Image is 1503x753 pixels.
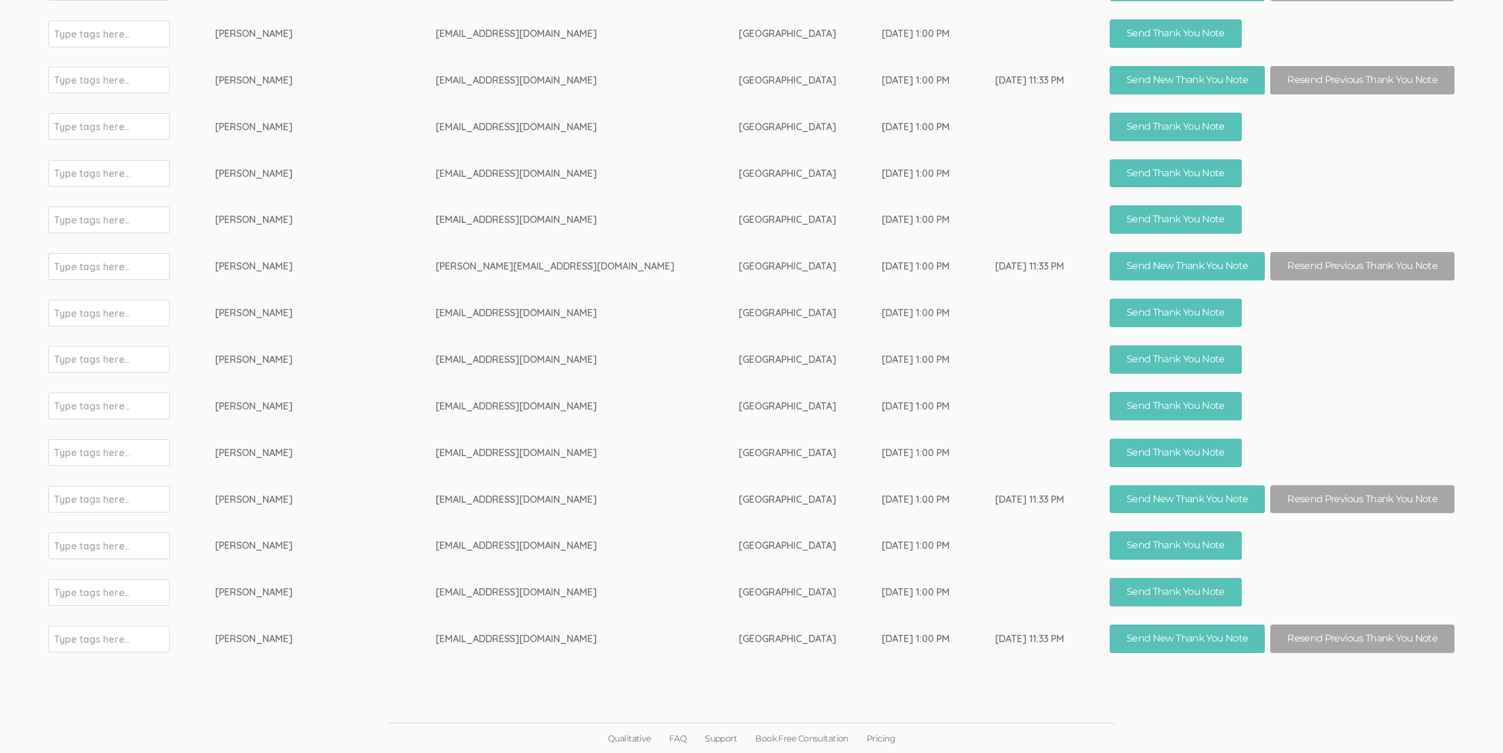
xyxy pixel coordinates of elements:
td: [DATE] 1:00 PM [882,243,995,290]
td: [GEOGRAPHIC_DATA] [739,104,882,150]
td: [GEOGRAPHIC_DATA] [739,336,882,383]
button: Send Thank You Note [1110,578,1242,606]
button: Send Thank You Note [1110,439,1242,467]
td: [PERSON_NAME][EMAIL_ADDRESS][DOMAIN_NAME] [436,243,739,290]
td: [DATE] 1:00 PM [882,522,995,569]
td: [DATE] 1:00 PM [882,336,995,383]
td: [EMAIL_ADDRESS][DOMAIN_NAME] [436,10,739,57]
td: [GEOGRAPHIC_DATA] [739,243,882,290]
td: [DATE] 1:00 PM [882,290,995,336]
td: [PERSON_NAME] [215,615,436,662]
input: Type tags here... [54,165,130,181]
td: [DATE] 1:00 PM [882,430,995,476]
td: [EMAIL_ADDRESS][DOMAIN_NAME] [436,476,739,523]
td: [EMAIL_ADDRESS][DOMAIN_NAME] [436,150,739,197]
td: [PERSON_NAME] [215,150,436,197]
td: [DATE] 1:00 PM [882,57,995,104]
td: [GEOGRAPHIC_DATA] [739,57,882,104]
td: [DATE] 1:00 PM [882,383,995,430]
div: [DATE] 11:33 PM [995,73,1064,87]
button: Send Thank You Note [1110,392,1242,420]
button: Send Thank You Note [1110,205,1242,234]
button: Resend Previous Thank You Note [1270,485,1455,514]
button: Send Thank You Note [1110,113,1242,141]
td: [EMAIL_ADDRESS][DOMAIN_NAME] [436,522,739,569]
td: [EMAIL_ADDRESS][DOMAIN_NAME] [436,290,739,336]
td: [GEOGRAPHIC_DATA] [739,522,882,569]
td: [DATE] 1:00 PM [882,615,995,662]
td: [EMAIL_ADDRESS][DOMAIN_NAME] [436,430,739,476]
input: Type tags here... [54,259,130,274]
input: Type tags here... [54,445,130,460]
td: [EMAIL_ADDRESS][DOMAIN_NAME] [436,383,739,430]
button: Send New Thank You Note [1110,66,1265,95]
iframe: Chat Widget [1442,695,1503,753]
td: [EMAIL_ADDRESS][DOMAIN_NAME] [436,569,739,615]
button: Send New Thank You Note [1110,625,1265,653]
td: [GEOGRAPHIC_DATA] [739,615,882,662]
td: [GEOGRAPHIC_DATA] [739,430,882,476]
td: [GEOGRAPHIC_DATA] [739,569,882,615]
input: Type tags here... [54,26,130,42]
td: [DATE] 1:00 PM [882,569,995,615]
input: Type tags here... [54,305,130,321]
button: Resend Previous Thank You Note [1270,625,1455,653]
input: Type tags here... [54,491,130,507]
td: [PERSON_NAME] [215,430,436,476]
td: [PERSON_NAME] [215,476,436,523]
button: Resend Previous Thank You Note [1270,66,1455,95]
button: Send Thank You Note [1110,345,1242,374]
td: [GEOGRAPHIC_DATA] [739,476,882,523]
td: [GEOGRAPHIC_DATA] [739,290,882,336]
div: [DATE] 11:33 PM [995,632,1064,646]
td: [PERSON_NAME] [215,336,436,383]
input: Type tags here... [54,398,130,414]
td: [DATE] 1:00 PM [882,104,995,150]
td: [GEOGRAPHIC_DATA] [739,150,882,197]
td: [DATE] 1:00 PM [882,476,995,523]
input: Type tags here... [54,585,130,600]
input: Type tags here... [54,212,130,228]
button: Send Thank You Note [1110,531,1242,560]
td: [PERSON_NAME] [215,10,436,57]
td: [PERSON_NAME] [215,57,436,104]
td: [PERSON_NAME] [215,243,436,290]
input: Type tags here... [54,72,130,88]
td: [PERSON_NAME] [215,196,436,243]
td: [EMAIL_ADDRESS][DOMAIN_NAME] [436,336,739,383]
button: Send Thank You Note [1110,19,1242,48]
td: [PERSON_NAME] [215,383,436,430]
td: [GEOGRAPHIC_DATA] [739,196,882,243]
button: Send New Thank You Note [1110,252,1265,280]
input: Type tags here... [54,351,130,367]
button: Send Thank You Note [1110,299,1242,327]
div: [DATE] 11:33 PM [995,493,1064,506]
td: [PERSON_NAME] [215,290,436,336]
td: [DATE] 1:00 PM [882,196,995,243]
td: [PERSON_NAME] [215,522,436,569]
button: Send New Thank You Note [1110,485,1265,514]
td: [PERSON_NAME] [215,569,436,615]
button: Resend Previous Thank You Note [1270,252,1455,280]
div: [DATE] 11:33 PM [995,259,1064,273]
td: [EMAIL_ADDRESS][DOMAIN_NAME] [436,104,739,150]
td: [DATE] 1:00 PM [882,10,995,57]
input: Type tags here... [54,631,130,647]
td: [EMAIL_ADDRESS][DOMAIN_NAME] [436,615,739,662]
td: [PERSON_NAME] [215,104,436,150]
td: [GEOGRAPHIC_DATA] [739,10,882,57]
td: [DATE] 1:00 PM [882,150,995,197]
td: [GEOGRAPHIC_DATA] [739,383,882,430]
td: [EMAIL_ADDRESS][DOMAIN_NAME] [436,196,739,243]
button: Send Thank You Note [1110,159,1242,188]
td: [EMAIL_ADDRESS][DOMAIN_NAME] [436,57,739,104]
input: Type tags here... [54,538,130,554]
input: Type tags here... [54,119,130,134]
